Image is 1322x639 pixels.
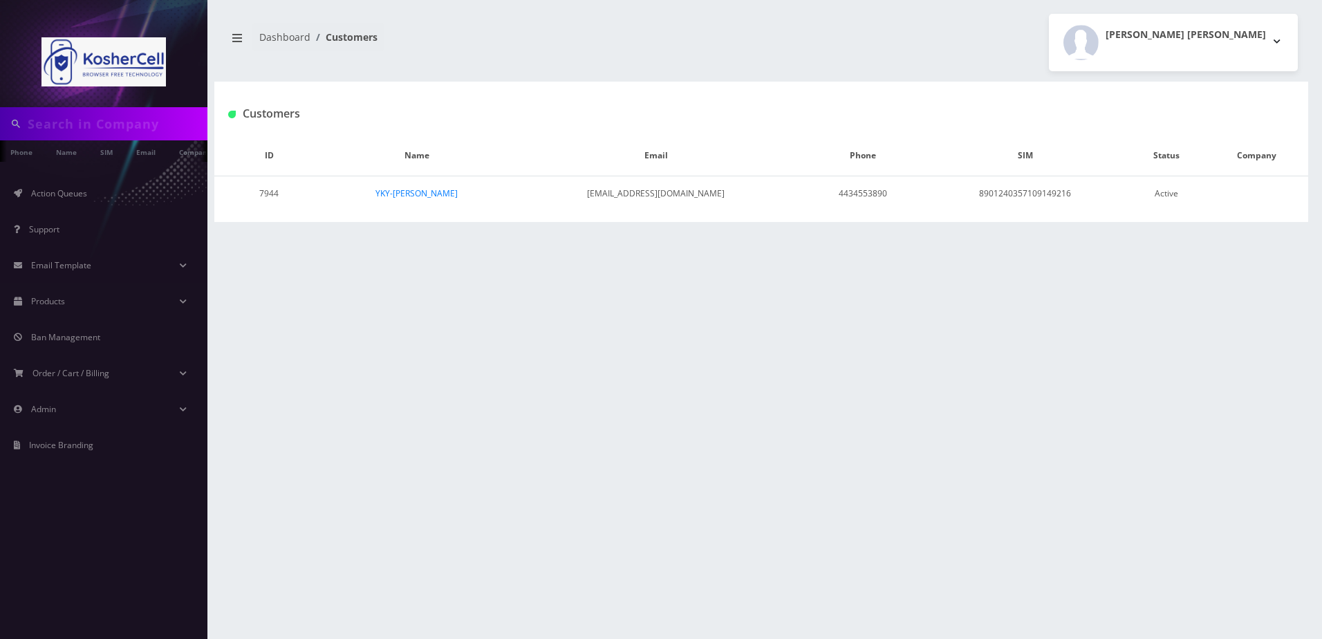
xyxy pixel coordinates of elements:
[214,176,324,212] td: 7944
[31,403,56,415] span: Admin
[1128,176,1205,212] td: Active
[803,136,923,176] th: Phone
[310,30,378,44] li: Customers
[510,176,803,212] td: [EMAIL_ADDRESS][DOMAIN_NAME]
[324,136,510,176] th: Name
[93,140,120,162] a: SIM
[510,136,803,176] th: Email
[1049,14,1298,71] button: [PERSON_NAME] [PERSON_NAME]
[29,439,93,451] span: Invoice Branding
[32,367,109,379] span: Order / Cart / Billing
[1128,136,1205,176] th: Status
[803,176,923,212] td: 4434553890
[923,136,1128,176] th: SIM
[41,37,166,86] img: KosherCell
[1205,136,1308,176] th: Company
[29,223,59,235] span: Support
[259,30,310,44] a: Dashboard
[31,295,65,307] span: Products
[214,136,324,176] th: ID
[3,140,39,162] a: Phone
[28,111,204,137] input: Search in Company
[225,23,751,62] nav: breadcrumb
[375,187,458,199] a: YKY-[PERSON_NAME]
[1106,29,1266,41] h2: [PERSON_NAME] [PERSON_NAME]
[31,259,91,271] span: Email Template
[923,176,1128,212] td: 8901240357109149216
[129,140,162,162] a: Email
[49,140,84,162] a: Name
[172,140,218,162] a: Company
[228,107,1113,120] h1: Customers
[31,187,87,199] span: Action Queues
[31,331,100,343] span: Ban Management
